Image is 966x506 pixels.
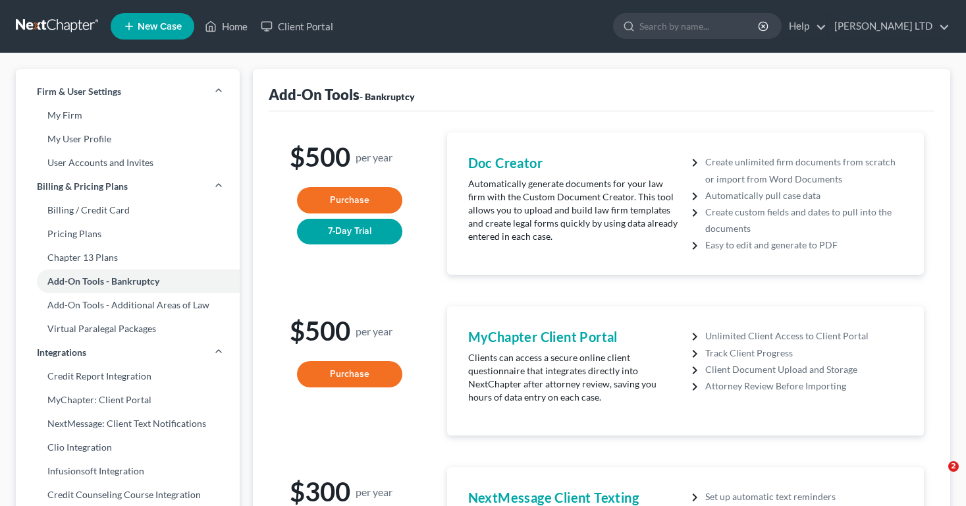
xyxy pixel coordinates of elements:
[16,341,240,364] a: Integrations
[705,154,903,186] li: Create unlimited firm documents from scratch or import from Word Documents
[16,317,240,341] a: Virtual Paralegal Packages
[269,85,415,104] div: Add-On Tools
[639,14,760,38] input: Search by name...
[16,364,240,388] a: Credit Report Integration
[16,412,240,436] a: NextMessage: Client Text Notifications
[290,143,410,171] h1: $500
[360,91,415,102] span: - Bankruptcy
[198,14,254,38] a: Home
[297,361,402,387] button: Purchase
[468,351,679,404] p: Clients can access a secure online client questionnaire that integrates directly into NextChapter...
[948,461,959,472] span: 2
[37,346,86,359] span: Integrations
[16,436,240,459] a: Clio Integration
[16,222,240,246] a: Pricing Plans
[705,488,903,505] li: Set up automatic text reminders
[782,14,826,38] a: Help
[16,293,240,317] a: Add-On Tools - Additional Areas of Law
[921,461,953,493] iframe: Intercom live chat
[16,103,240,127] a: My Firm
[16,151,240,175] a: User Accounts and Invites
[16,388,240,412] a: MyChapter: Client Portal
[468,154,679,172] h4: Doc Creator
[828,14,950,38] a: [PERSON_NAME] LTD
[468,177,679,243] p: Automatically generate documents for your law firm with the Custom Document Creator. This tool al...
[16,127,240,151] a: My User Profile
[468,327,679,346] h4: MyChapter Client Portal
[16,80,240,103] a: Firm & User Settings
[290,317,410,345] h1: $500
[705,187,903,204] li: Automatically pull case data
[16,175,240,198] a: Billing & Pricing Plans
[297,187,402,213] button: Purchase
[356,486,392,497] small: per year
[37,85,121,98] span: Firm & User Settings
[705,361,903,378] li: Client Document Upload and Storage
[16,459,240,483] a: Infusionsoft Integration
[356,325,392,337] small: per year
[705,237,903,253] li: Easy to edit and generate to PDF
[37,180,128,193] span: Billing & Pricing Plans
[16,246,240,269] a: Chapter 13 Plans
[705,345,903,361] li: Track Client Progress
[16,269,240,293] a: Add-On Tools - Bankruptcy
[705,204,903,237] li: Create custom fields and dates to pull into the documents
[254,14,340,38] a: Client Portal
[138,22,182,32] span: New Case
[705,378,903,394] li: Attorney Review Before Importing
[16,198,240,222] a: Billing / Credit Card
[705,327,903,344] li: Unlimited Client Access to Client Portal
[297,219,402,245] button: 7-Day Trial
[356,152,392,163] small: per year
[290,478,410,506] h1: $300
